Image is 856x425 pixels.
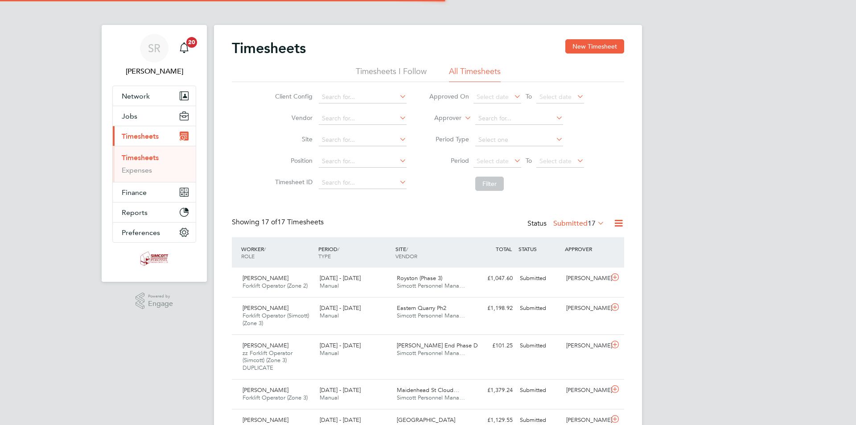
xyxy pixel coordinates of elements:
[320,416,361,424] span: [DATE] - [DATE]
[516,241,563,257] div: STATUS
[429,92,469,100] label: Approved On
[563,301,609,316] div: [PERSON_NAME]
[470,338,516,353] div: £101.25
[175,34,193,62] a: 20
[588,219,596,228] span: 17
[337,245,339,252] span: /
[122,188,147,197] span: Finance
[243,282,308,289] span: Forklift Operator (Zone 2)
[113,106,196,126] button: Jobs
[272,114,313,122] label: Vendor
[272,92,313,100] label: Client Config
[475,112,563,125] input: Search for...
[122,92,150,100] span: Network
[316,241,393,264] div: PERIOD
[122,112,137,120] span: Jobs
[397,282,465,289] span: Simcott Personnel Mana…
[429,135,469,143] label: Period Type
[356,66,427,82] li: Timesheets I Follow
[397,342,478,349] span: [PERSON_NAME] End Phase D
[477,157,509,165] span: Select date
[563,271,609,286] div: [PERSON_NAME]
[319,177,407,189] input: Search for...
[563,241,609,257] div: APPROVER
[553,219,605,228] label: Submitted
[320,394,339,401] span: Manual
[113,182,196,202] button: Finance
[395,252,417,260] span: VENDOR
[406,245,408,252] span: /
[243,274,288,282] span: [PERSON_NAME]
[319,112,407,125] input: Search for...
[470,271,516,286] div: £1,047.60
[148,300,173,308] span: Engage
[470,301,516,316] div: £1,198.92
[319,91,407,103] input: Search for...
[565,39,624,54] button: New Timesheet
[243,416,288,424] span: [PERSON_NAME]
[477,93,509,101] span: Select date
[516,383,563,398] div: Submitted
[243,304,288,312] span: [PERSON_NAME]
[563,338,609,353] div: [PERSON_NAME]
[241,252,255,260] span: ROLE
[272,135,313,143] label: Site
[319,155,407,168] input: Search for...
[320,349,339,357] span: Manual
[475,177,504,191] button: Filter
[320,304,361,312] span: [DATE] - [DATE]
[112,34,196,77] a: SR[PERSON_NAME]
[527,218,606,230] div: Status
[475,134,563,146] input: Select one
[243,312,309,327] span: Forklift Operator (Simcott) (Zone 3)
[148,42,160,54] span: SR
[112,66,196,77] span: Scott Ridgers
[264,245,266,252] span: /
[539,157,572,165] span: Select date
[113,86,196,106] button: Network
[516,271,563,286] div: Submitted
[113,126,196,146] button: Timesheets
[318,252,331,260] span: TYPE
[272,178,313,186] label: Timesheet ID
[232,218,325,227] div: Showing
[112,252,196,266] a: Go to home page
[429,157,469,165] label: Period
[148,293,173,300] span: Powered by
[232,39,306,57] h2: Timesheets
[122,208,148,217] span: Reports
[261,218,324,227] span: 17 Timesheets
[113,223,196,242] button: Preferences
[243,394,308,401] span: Forklift Operator (Zone 3)
[397,349,465,357] span: Simcott Personnel Mana…
[243,349,292,372] span: zz Forklift Operator (Simcott) (Zone 3) DUPLICATE
[243,386,288,394] span: [PERSON_NAME]
[140,252,169,266] img: simcott-logo-retina.png
[239,241,316,264] div: WORKER
[516,301,563,316] div: Submitted
[320,312,339,319] span: Manual
[516,338,563,353] div: Submitted
[261,218,277,227] span: 17 of
[320,342,361,349] span: [DATE] - [DATE]
[186,37,197,48] span: 20
[563,383,609,398] div: [PERSON_NAME]
[320,282,339,289] span: Manual
[122,153,159,162] a: Timesheets
[421,114,461,123] label: Approver
[122,132,159,140] span: Timesheets
[113,146,196,182] div: Timesheets
[272,157,313,165] label: Position
[319,134,407,146] input: Search for...
[470,383,516,398] div: £1,379.24
[397,394,465,401] span: Simcott Personnel Mana…
[397,416,455,424] span: [GEOGRAPHIC_DATA]
[122,228,160,237] span: Preferences
[136,293,173,309] a: Powered byEngage
[496,245,512,252] span: TOTAL
[393,241,470,264] div: SITE
[397,274,442,282] span: Royston (Phase 3)
[523,91,535,102] span: To
[397,386,459,394] span: Maidenhead St Cloud…
[397,312,465,319] span: Simcott Personnel Mana…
